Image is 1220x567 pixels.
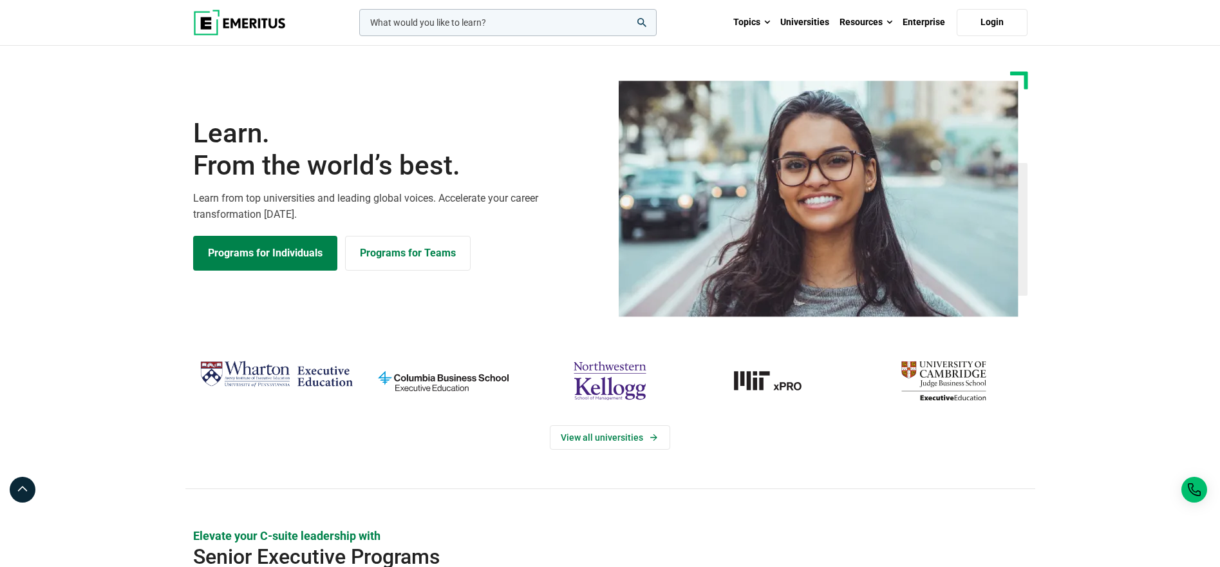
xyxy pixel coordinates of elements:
a: View Universities [550,425,670,450]
img: cambridge-judge-business-school [867,356,1020,406]
img: northwestern-kellogg [533,356,687,406]
input: woocommerce-product-search-field-0 [359,9,657,36]
a: Login [957,9,1028,36]
a: Explore for Business [345,236,471,271]
img: Wharton Executive Education [200,356,353,394]
a: MIT-xPRO [700,356,854,406]
span: From the world’s best. [193,149,603,182]
img: MIT xPRO [700,356,854,406]
a: Explore Programs [193,236,337,271]
p: Elevate your C-suite leadership with [193,528,1028,544]
h1: Learn. [193,117,603,182]
p: Learn from top universities and leading global voices. Accelerate your career transformation [DATE]. [193,190,603,223]
img: Learn from the world's best [619,81,1018,317]
img: columbia-business-school [366,356,520,406]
